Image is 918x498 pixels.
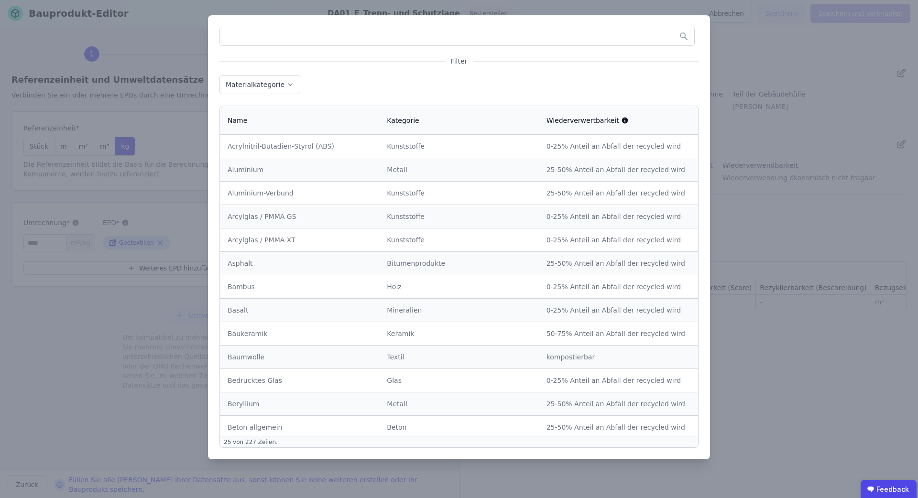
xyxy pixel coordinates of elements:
div: kompostierbar [546,352,690,362]
div: 0-25% Anteil an Abfall der recycled wird [546,212,690,221]
div: 0-25% Anteil an Abfall der recycled wird [546,376,690,385]
div: Beton [387,422,531,432]
div: Baukeramik [228,329,372,338]
div: Baumwolle [228,352,372,362]
div: Keramik [387,329,531,338]
div: Bedrucktes Glas [228,376,372,385]
div: Arcylglas / PMMA GS [228,212,372,221]
div: 0-25% Anteil an Abfall der recycled wird [546,235,690,245]
div: 25-50% Anteil an Abfall der recycled wird [546,422,690,432]
div: Name [228,116,247,125]
div: Metall [387,399,531,409]
div: 25-50% Anteil an Abfall der recycled wird [546,165,690,174]
div: Metall [387,165,531,174]
div: 25-50% Anteil an Abfall der recycled wird [546,188,690,198]
div: Basalt [228,305,372,315]
div: Holz [387,282,531,292]
div: 25-50% Anteil an Abfall der recycled wird [546,259,690,268]
div: 0-25% Anteil an Abfall der recycled wird [546,282,690,292]
div: 0-25% Anteil an Abfall der recycled wird [546,141,690,151]
div: 50-75% Anteil an Abfall der recycled wird [546,329,690,338]
div: Aluminium [228,165,372,174]
div: Kunststoffe [387,141,531,151]
button: Materialkategorie [220,76,300,94]
div: Glas [387,376,531,385]
label: Materialkategorie [226,81,286,88]
div: 0-25% Anteil an Abfall der recycled wird [546,305,690,315]
div: Mineralien [387,305,531,315]
div: Kunststoffe [387,212,531,221]
div: Bambus [228,282,372,292]
div: Beton allgemein [228,422,372,432]
div: Arcylglas / PMMA XT [228,235,372,245]
div: 25-50% Anteil an Abfall der recycled wird [546,399,690,409]
div: Bitumenprodukte [387,259,531,268]
div: Asphalt [228,259,372,268]
div: Beryllium [228,399,372,409]
div: Kunststoffe [387,188,531,198]
div: Kunststoffe [387,235,531,245]
div: Acrylnitril-Butadien-Styrol (ABS) [228,141,372,151]
span: Filter [445,56,473,66]
div: Wiederverwertbarkeit [546,116,629,125]
div: Kategorie [387,116,419,125]
div: Textil [387,352,531,362]
div: Aluminium-Verbund [228,188,372,198]
div: 25 von 227 Zeilen . [219,436,699,448]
